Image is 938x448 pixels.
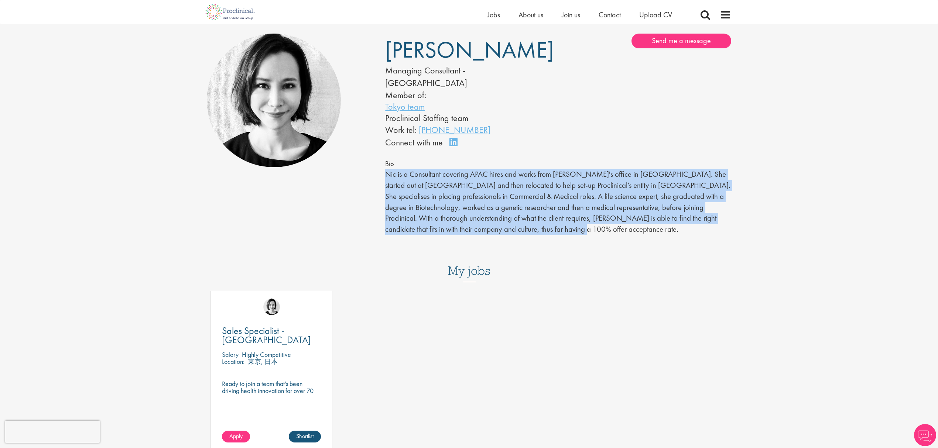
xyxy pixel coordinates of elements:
[385,101,425,112] a: Tokyo team
[639,10,672,20] a: Upload CV
[385,89,426,101] label: Member of:
[222,324,311,346] span: Sales Specialist - [GEOGRAPHIC_DATA]
[562,10,580,20] a: Join us
[385,159,394,168] span: Bio
[385,112,536,124] li: Proclinical Staffing team
[385,124,417,135] span: Work tel:
[263,299,280,315] img: Nic Choa
[518,10,543,20] a: About us
[5,421,100,443] iframe: reCAPTCHA
[289,431,321,442] a: Shortlist
[385,169,731,235] p: Nic is a Consultant covering APAC hires and works from [PERSON_NAME]'s office in [GEOGRAPHIC_DATA...
[207,34,341,168] img: Nic Choa
[385,64,536,90] div: Managing Consultant - [GEOGRAPHIC_DATA]
[222,350,239,359] span: Salary
[222,326,321,345] a: Sales Specialist - [GEOGRAPHIC_DATA]
[385,35,554,65] span: [PERSON_NAME]
[599,10,621,20] a: Contact
[222,380,321,415] p: Ready to join a team that's been driving health innovation for over 70 years and build a career y...
[242,350,291,359] p: Highly Competitive
[487,10,500,20] a: Jobs
[207,265,731,277] h3: My jobs
[419,124,490,135] a: [PHONE_NUMBER]
[222,431,250,442] a: Apply
[914,424,936,446] img: Chatbot
[229,432,243,440] span: Apply
[631,34,731,48] a: Send me a message
[248,357,278,366] p: 東京, 日本
[222,357,244,366] span: Location:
